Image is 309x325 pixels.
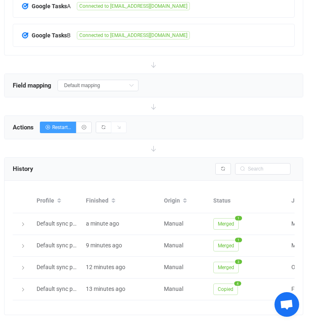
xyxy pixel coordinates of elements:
span: Actions [13,121,34,134]
span: 9 minutes ago [86,242,122,249]
a: Open chat [274,292,299,317]
span: Default sync profile [37,286,85,292]
span: Merged [213,262,239,273]
div: Profile [32,194,82,208]
div: Manual [160,219,209,228]
div: Origin [160,194,209,208]
input: Select [58,80,138,91]
span: 3 [235,259,242,264]
span: Copied [213,284,238,295]
img: google-tasks.png [21,32,29,39]
button: Restart… [40,122,76,133]
div: Status [209,196,287,205]
span: 1 [235,237,242,242]
div: Manual [160,241,209,250]
span: Merge [291,220,307,227]
span: Merged [213,218,239,230]
span: Restart… [52,124,71,130]
span: History [13,165,33,173]
span: Default sync profile [37,264,85,270]
span: Field mapping [13,79,51,92]
span: B [32,32,71,39]
span: 1 [235,216,242,220]
span: Merged [213,240,239,251]
div: Manual [160,284,209,294]
span: a minute ago [86,220,119,227]
span: 4 [234,281,241,286]
span: Connected to [EMAIL_ADDRESS][DOMAIN_NAME] [77,31,190,39]
div: Finished [82,194,160,208]
span: Default sync profile [37,220,85,227]
span: 12 minutes ago [86,264,125,270]
span: Merge [291,242,307,249]
img: google-tasks.png [21,2,29,10]
input: Search [235,163,291,175]
div: Manual [160,263,209,272]
span: A [32,3,71,9]
span: 13 minutes ago [86,286,125,292]
span: Default sync profile [37,242,85,249]
span: Connected to [EMAIL_ADDRESS][DOMAIN_NAME] [77,2,190,10]
b: Google Tasks [32,32,67,39]
b: Google Tasks [32,3,67,9]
